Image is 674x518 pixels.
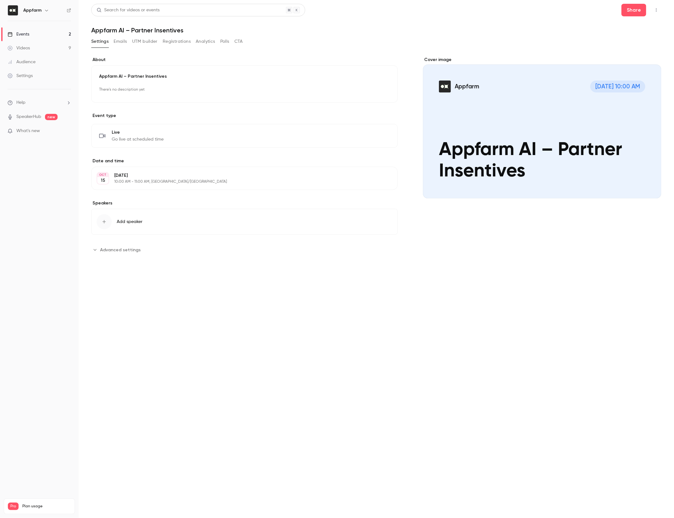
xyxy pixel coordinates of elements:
span: Pro [8,503,19,510]
section: Cover image [423,57,661,198]
a: SpeakerHub [16,114,41,120]
li: help-dropdown-opener [8,99,71,106]
span: Go live at scheduled time [112,136,164,142]
h1: Appfarm AI – Partner Insentives [91,26,661,34]
button: Emails [114,36,127,47]
p: 10:00 AM - 11:00 AM, [GEOGRAPHIC_DATA]/[GEOGRAPHIC_DATA] [114,179,364,184]
p: Appfarm AI – Partner Insentives [99,73,390,80]
p: There's no description yet [99,85,390,95]
button: Polls [220,36,229,47]
button: UTM builder [132,36,158,47]
p: [DATE] [114,172,364,179]
button: Add speaker [91,209,398,235]
span: Live [112,129,164,136]
label: Date and time [91,158,398,164]
div: Settings [8,73,33,79]
div: Videos [8,45,30,51]
p: 15 [101,177,105,184]
h6: Appfarm [23,7,42,14]
label: About [91,57,398,63]
span: Plan usage [22,504,71,509]
section: Advanced settings [91,245,398,255]
button: Advanced settings [91,245,144,255]
img: Appfarm [8,5,18,15]
div: OCT [97,173,109,177]
span: What's new [16,128,40,134]
div: Events [8,31,29,37]
span: Add speaker [117,219,143,225]
button: Share [621,4,646,16]
div: Search for videos or events [97,7,160,14]
button: Registrations [163,36,191,47]
label: Speakers [91,200,398,206]
label: Cover image [423,57,661,63]
span: Advanced settings [100,247,141,253]
button: Analytics [196,36,215,47]
button: Settings [91,36,109,47]
button: CTA [234,36,243,47]
div: Audience [8,59,36,65]
span: new [45,114,58,120]
iframe: Noticeable Trigger [64,128,71,134]
span: Help [16,99,25,106]
p: Event type [91,113,398,119]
